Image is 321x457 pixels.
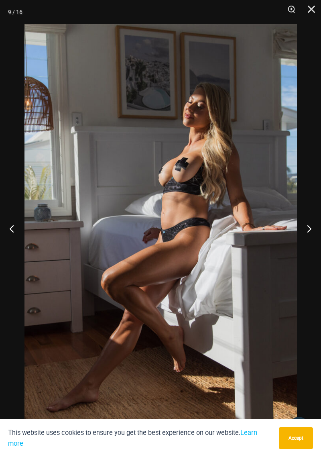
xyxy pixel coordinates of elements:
[291,208,321,249] button: Next
[8,427,273,449] p: This website uses cookies to ensure you get the best experience on our website.
[279,427,313,449] button: Accept
[8,6,22,18] div: 9 / 16
[24,24,297,433] img: Nights Fall Silver Leopard 1036 Bra 6046 Thong 06
[8,429,257,447] a: Learn more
